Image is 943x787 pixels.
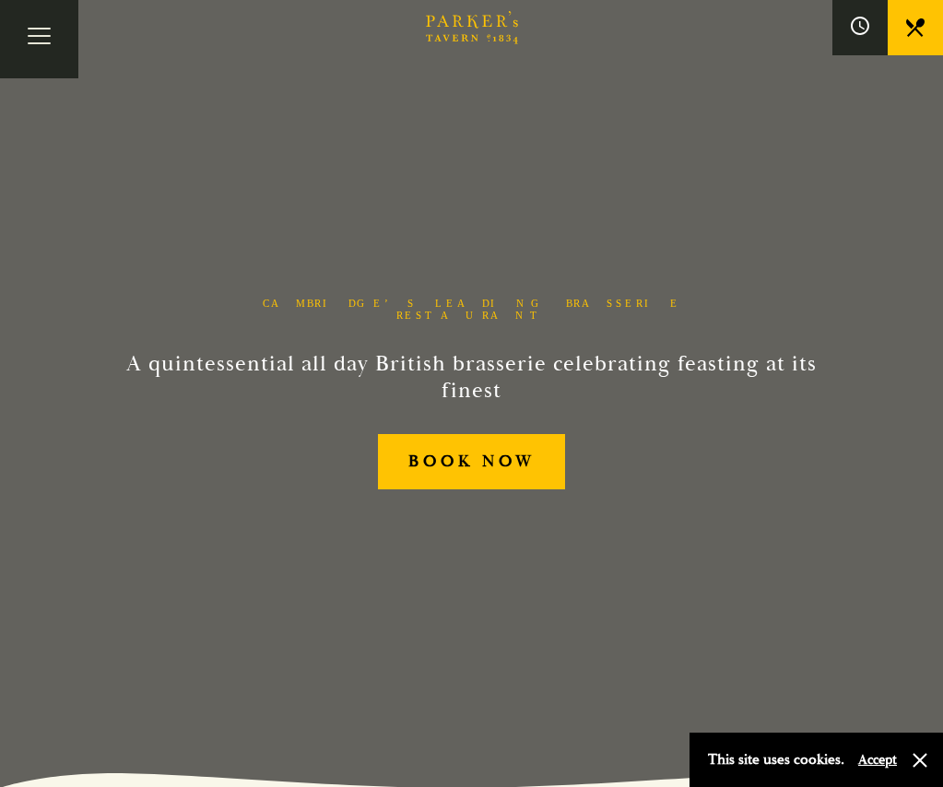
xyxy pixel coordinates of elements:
[125,351,819,405] h2: A quintessential all day British brasserie celebrating feasting at its finest
[255,298,689,322] h1: Cambridge’s Leading Brasserie Restaurant
[708,746,844,773] p: This site uses cookies.
[858,751,897,769] button: Accept
[911,751,929,769] button: Close and accept
[378,434,565,490] a: BOOK NOW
